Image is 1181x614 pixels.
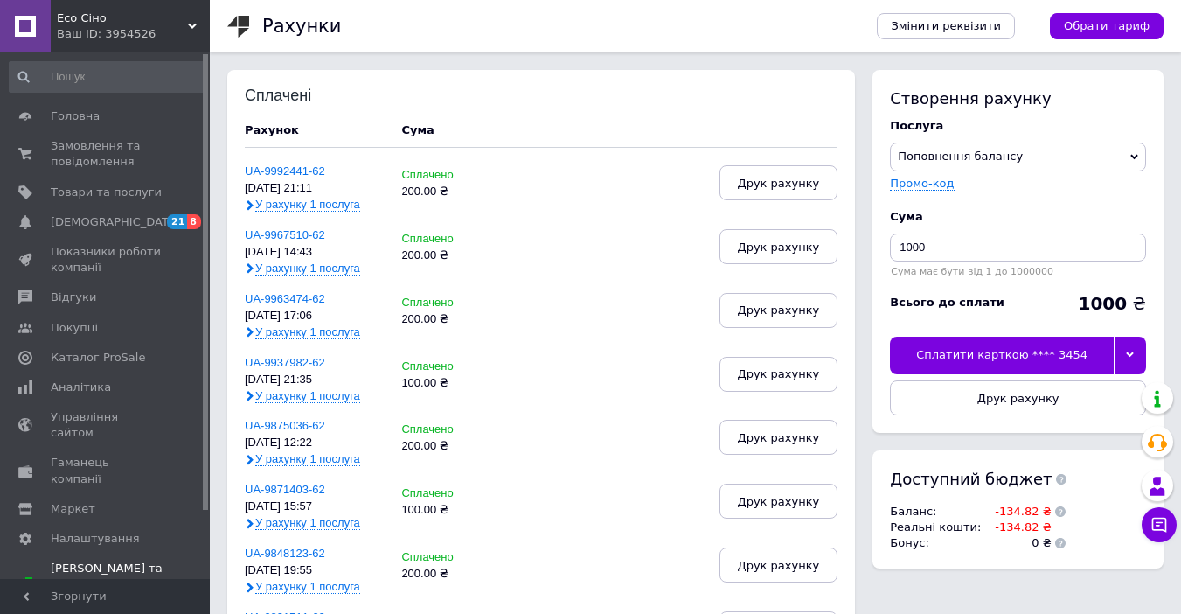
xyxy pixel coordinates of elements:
[245,292,325,305] a: UA-9963474-62
[890,337,1114,373] div: Сплатити карткою **** 3454
[401,233,497,246] div: Сплачено
[890,380,1146,415] button: Друк рахунку
[245,547,325,560] a: UA-9848123-62
[245,122,384,138] div: Рахунок
[245,310,384,323] div: [DATE] 17:06
[401,169,497,182] div: Сплачено
[986,504,1052,520] td: -134.82 ₴
[255,389,360,403] span: У рахунку 1 послуга
[738,367,820,380] span: Друк рахунку
[738,559,820,572] span: Друк рахунку
[51,320,98,336] span: Покупці
[167,214,187,229] span: 21
[262,16,341,37] h1: Рахунки
[255,325,360,339] span: У рахунку 1 послуга
[245,436,384,450] div: [DATE] 12:22
[245,164,325,178] a: UA-9992441-62
[898,150,1023,163] span: Поповнення балансу
[1078,295,1146,312] div: ₴
[1064,18,1150,34] span: Обрати тариф
[890,295,1004,310] div: Всього до сплати
[1142,507,1177,542] button: Чат з покупцем
[51,501,95,517] span: Маркет
[51,290,96,305] span: Відгуки
[738,304,820,317] span: Друк рахунку
[890,209,1146,225] div: Cума
[890,468,1052,490] span: Доступний бюджет
[255,262,360,276] span: У рахунку 1 послуга
[245,228,325,241] a: UA-9967510-62
[401,249,497,262] div: 200.00 ₴
[401,297,497,310] div: Сплачено
[51,350,145,366] span: Каталог ProSale
[877,13,1015,39] a: Змінити реквізити
[255,452,360,466] span: У рахунку 1 послуга
[401,440,497,453] div: 200.00 ₴
[401,313,497,326] div: 200.00 ₴
[51,409,162,441] span: Управління сайтом
[401,551,497,564] div: Сплачено
[401,504,497,517] div: 100.00 ₴
[255,198,360,212] span: У рахунку 1 послуга
[51,455,162,486] span: Гаманець компанії
[890,520,985,535] td: Реальні кошти :
[890,118,1146,134] div: Послуга
[57,10,188,26] span: Eco Сіно
[401,377,497,390] div: 100.00 ₴
[51,561,210,609] span: [PERSON_NAME] та рахунки
[719,484,838,519] button: Друк рахунку
[890,234,1146,262] input: Введіть суму
[719,229,838,264] button: Друк рахунку
[51,185,162,200] span: Товари та послуги
[891,18,1001,34] span: Змінити реквізити
[719,357,838,392] button: Друк рахунку
[51,138,162,170] span: Замовлення та повідомлення
[1078,293,1127,314] b: 1000
[245,419,325,432] a: UA-9875036-62
[719,293,838,328] button: Друк рахунку
[255,516,360,530] span: У рахунку 1 послуга
[401,360,497,373] div: Сплачено
[245,500,384,513] div: [DATE] 15:57
[738,241,820,254] span: Друк рахунку
[401,122,434,138] div: Cума
[738,495,820,508] span: Друк рахунку
[401,568,497,581] div: 200.00 ₴
[986,535,1052,551] td: 0 ₴
[890,535,985,551] td: Бонус :
[890,504,985,520] td: Баланс :
[1050,13,1164,39] a: Обрати тариф
[51,380,111,395] span: Аналітика
[401,185,497,199] div: 200.00 ₴
[51,108,100,124] span: Головна
[738,431,820,444] span: Друк рахунку
[245,356,325,369] a: UA-9937982-62
[51,531,140,547] span: Налаштування
[245,373,384,387] div: [DATE] 21:35
[977,392,1059,405] span: Друк рахунку
[719,548,838,583] button: Друк рахунку
[986,520,1052,535] td: -134.82 ₴
[9,61,206,93] input: Пошук
[245,564,384,577] div: [DATE] 19:55
[738,177,820,190] span: Друк рахунку
[255,580,360,594] span: У рахунку 1 послуга
[890,87,1146,109] div: Створення рахунку
[245,246,384,259] div: [DATE] 14:43
[890,177,954,190] label: Промо-код
[187,214,201,229] span: 8
[245,87,359,105] div: Сплачені
[401,487,497,500] div: Сплачено
[719,165,838,200] button: Друк рахунку
[57,26,210,42] div: Ваш ID: 3954526
[245,483,325,496] a: UA-9871403-62
[401,423,497,436] div: Сплачено
[51,214,180,230] span: [DEMOGRAPHIC_DATA]
[245,182,384,195] div: [DATE] 21:11
[890,266,1146,277] div: Сума має бути від 1 до 1000000
[719,420,838,455] button: Друк рахунку
[51,244,162,276] span: Показники роботи компанії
